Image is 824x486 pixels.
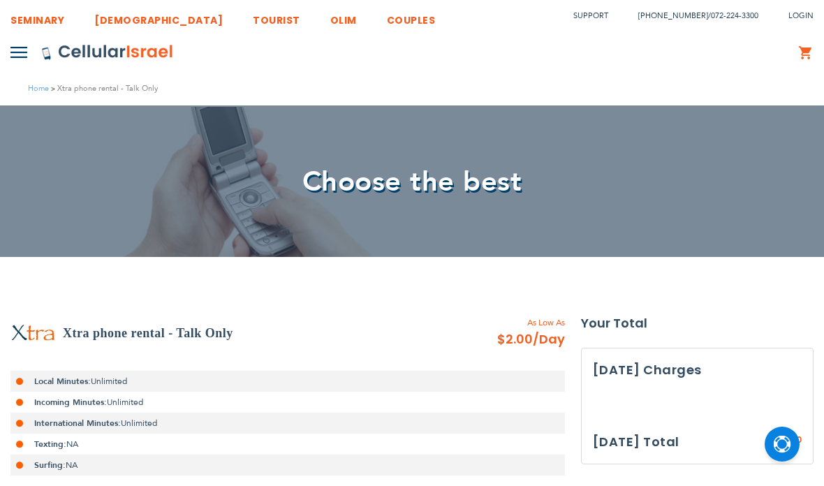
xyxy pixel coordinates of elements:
li: Unlimited [10,392,565,413]
a: COUPLES [387,3,436,29]
span: As Low As [459,316,565,329]
a: Support [573,10,608,21]
a: Home [28,83,49,94]
a: [PHONE_NUMBER] [638,10,708,21]
h3: [DATE] Charges [593,360,802,381]
h2: Xtra phone rental - Talk Only [63,323,233,344]
img: Cellular Israel Logo [41,44,174,61]
li: NA [10,455,565,476]
strong: Incoming Minutes: [34,397,107,408]
li: Unlimited [10,371,565,392]
span: /Day [533,329,565,350]
img: Xtra phone rental - Talk Only [10,324,56,342]
strong: Your Total [581,313,814,334]
a: SEMINARY [10,3,64,29]
li: Xtra phone rental - Talk Only [49,82,158,95]
li: NA [10,434,565,455]
span: $2.00 [497,329,565,350]
span: Choose the best [302,163,522,201]
a: TOURIST [253,3,300,29]
li: / [624,6,758,26]
strong: Surfing: [34,459,66,471]
a: OLIM [330,3,357,29]
span: Login [788,10,814,21]
h3: [DATE] Total [593,432,679,452]
li: Unlimited [10,413,565,434]
a: 072-224-3300 [711,10,758,21]
strong: Texting: [34,439,66,450]
img: Toggle Menu [10,47,27,58]
strong: Local Minutes: [34,376,91,387]
a: [DEMOGRAPHIC_DATA] [94,3,223,29]
strong: International Minutes: [34,418,121,429]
